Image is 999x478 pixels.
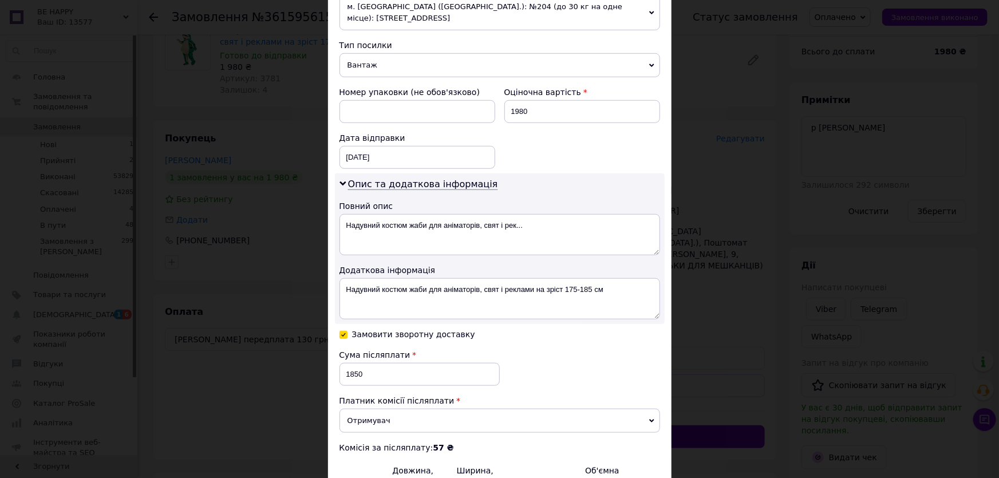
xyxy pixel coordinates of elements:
[339,86,495,98] div: Номер упаковки (не обов'язково)
[352,330,475,339] div: Замовити зворотну доставку
[504,86,660,98] div: Оціночна вартість
[339,214,660,255] textarea: Надувний костюм жаби для аніматорів, свят і рек...
[348,179,498,190] span: Опис та додаткова інформація
[339,278,660,319] textarea: Надувний костюм жаби для аніматорів, свят і реклами на зріст 175-185 см
[433,443,453,452] b: 57 ₴
[339,53,660,77] span: Вантаж
[339,350,410,360] span: Сума післяплати
[339,264,660,276] div: Додаткова інформація
[339,396,455,405] span: Платник комісії післяплати
[339,132,495,144] div: Дата відправки
[339,442,660,453] div: Комісія за післяплату:
[339,409,660,433] span: Отримувач
[339,41,392,50] span: Тип посилки
[339,200,660,212] div: Повний опис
